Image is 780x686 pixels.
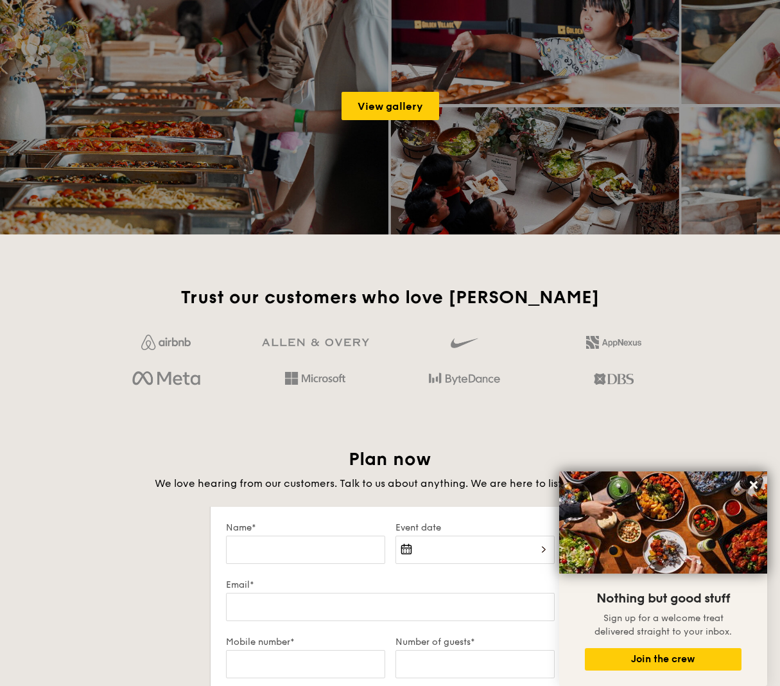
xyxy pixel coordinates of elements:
[141,335,191,350] img: Jf4Dw0UUCKFd4aYAAAAASUVORK5CYII=
[342,92,439,120] a: View gallery
[262,339,369,347] img: GRg3jHAAAAABJRU5ErkJggg==
[596,591,730,606] span: Nothing but good stuff
[586,336,641,349] img: 2L6uqdT+6BmeAFDfWP11wfMG223fXktMZIL+i+lTG25h0NjUBKOYhdW2Kn6T+C0Q7bASH2i+1JIsIulPLIv5Ss6l0e291fRVW...
[585,648,741,671] button: Join the crew
[349,448,431,470] span: Plan now
[594,368,633,390] img: dbs.a5bdd427.png
[743,475,764,495] button: Close
[451,332,478,354] img: gdlseuq06himwAAAABJRU5ErkJggg==
[429,368,500,390] img: bytedance.dc5c0c88.png
[155,477,625,489] span: We love hearing from our customers. Talk to us about anything. We are here to listen and help.
[559,471,767,574] img: DSC07876-Edit02-Large.jpeg
[285,372,345,385] img: Hd4TfVa7bNwuIo1gAAAAASUVORK5CYII=
[395,522,555,533] label: Event date
[594,613,732,637] span: Sign up for a welcome treat delivered straight to your inbox.
[226,579,555,590] label: Email*
[97,286,683,309] h2: Trust our customers who love [PERSON_NAME]
[226,637,385,647] label: Mobile number*
[132,368,200,390] img: meta.d311700b.png
[395,637,555,647] label: Number of guests*
[226,522,385,533] label: Name*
